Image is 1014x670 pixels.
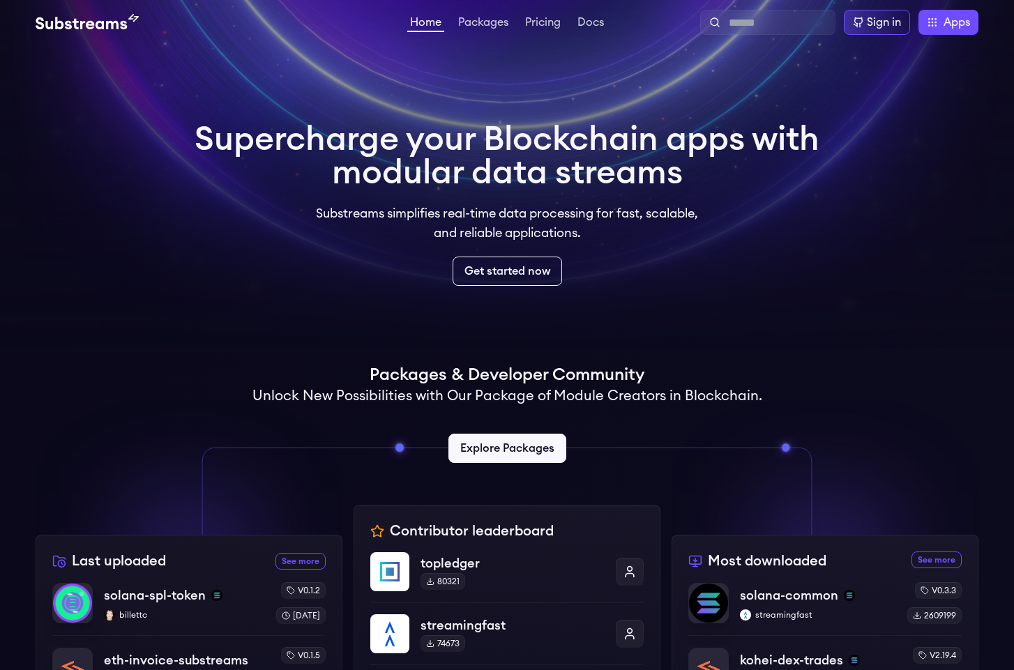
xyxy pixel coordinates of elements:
[36,14,139,31] img: Substream's logo
[740,586,838,605] p: solana-common
[104,609,265,620] p: billettc
[275,553,326,570] a: See more recently uploaded packages
[849,655,860,666] img: solana
[867,14,901,31] div: Sign in
[370,364,644,386] h1: Packages & Developer Community
[453,257,562,286] a: Get started now
[370,552,409,591] img: topledger
[740,650,843,670] p: kohei-dex-trades
[306,204,708,243] p: Substreams simplifies real-time data processing for fast, scalable, and reliable applications.
[53,584,92,623] img: solana-spl-token
[689,584,728,623] img: solana-common
[522,17,563,31] a: Pricing
[575,17,607,31] a: Docs
[421,635,465,652] div: 74673
[276,607,326,624] div: [DATE]
[195,123,819,190] h1: Supercharge your Blockchain apps with modular data streams
[407,17,444,32] a: Home
[844,10,910,35] a: Sign in
[104,609,115,620] img: billettc
[421,616,605,635] p: streamingfast
[915,582,962,599] div: v0.3.3
[370,602,644,664] a: streamingfaststreamingfast74673
[421,573,465,590] div: 80321
[281,647,326,664] div: v0.1.5
[281,582,326,599] div: v0.1.2
[913,647,962,664] div: v2.19.4
[911,551,962,568] a: See more most downloaded packages
[944,14,970,31] span: Apps
[52,582,326,635] a: solana-spl-tokensolana-spl-tokensolanabillettcbillettcv0.1.2[DATE]
[688,582,962,635] a: solana-commonsolana-commonsolanastreamingfaststreamingfastv0.3.32609199
[211,590,222,601] img: solana
[370,614,409,653] img: streamingfast
[448,434,566,463] a: Explore Packages
[370,552,644,602] a: topledgertopledger80321
[104,650,248,670] p: eth-invoice-substreams
[740,609,751,620] img: streamingfast
[907,607,962,624] div: 2609199
[455,17,511,31] a: Packages
[104,586,206,605] p: solana-spl-token
[252,386,762,406] h2: Unlock New Possibilities with Our Package of Module Creators in Blockchain.
[844,590,855,601] img: solana
[740,609,896,620] p: streamingfast
[421,554,605,573] p: topledger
